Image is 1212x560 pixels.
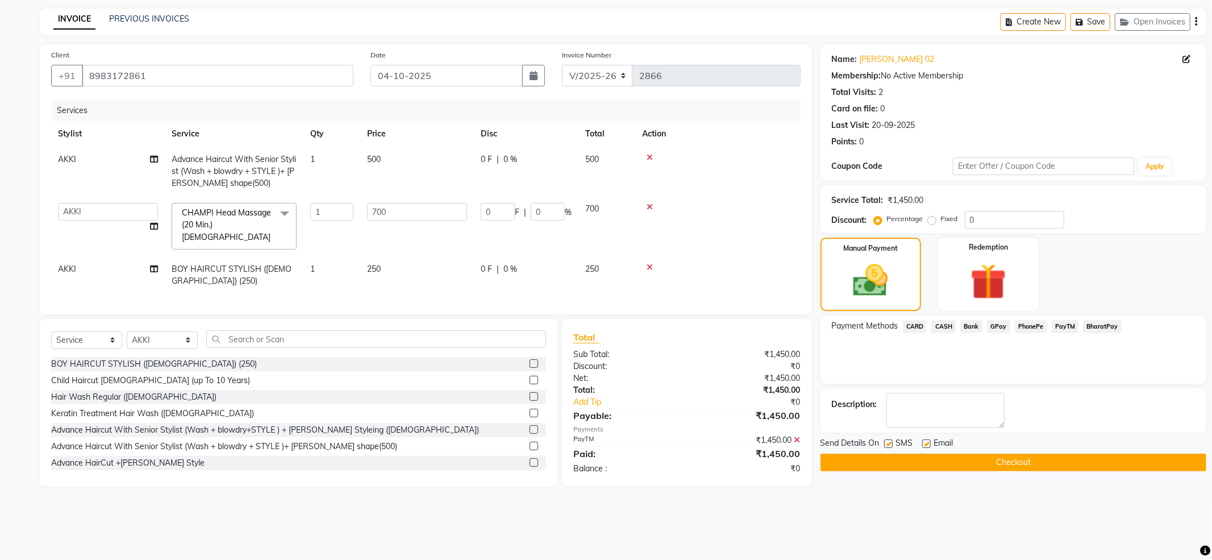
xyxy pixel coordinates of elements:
[881,103,885,115] div: 0
[821,437,880,451] span: Send Details On
[931,320,956,333] span: CASH
[565,447,687,461] div: Paid:
[515,206,519,218] span: F
[821,454,1206,471] button: Checkout
[832,399,877,410] div: Description:
[481,263,492,275] span: 0 F
[51,121,165,147] th: Stylist
[82,65,353,86] input: Search by Name/Mobile/Email/Code
[832,194,884,206] div: Service Total:
[565,372,687,384] div: Net:
[903,320,927,333] span: CARD
[887,214,923,224] label: Percentage
[832,119,870,131] div: Last Visit:
[51,375,250,387] div: Child Haircut [DEMOGRAPHIC_DATA] (up To 10 Years)
[1071,13,1110,31] button: Save
[172,154,296,188] span: Advance Haircut With Senior Stylist (Wash + blowdry + STYLE )+ [PERSON_NAME] shape(500)
[585,154,599,164] span: 500
[565,463,687,475] div: Balance :
[585,204,599,214] span: 700
[832,70,1195,82] div: No Active Membership
[497,263,499,275] span: |
[832,103,878,115] div: Card on file:
[565,206,572,218] span: %
[953,157,1135,175] input: Enter Offer / Coupon Code
[1139,158,1171,175] button: Apply
[51,65,83,86] button: +91
[969,242,1008,252] label: Redemption
[832,160,953,172] div: Coupon Code
[635,121,801,147] th: Action
[860,136,864,148] div: 0
[959,259,1018,304] img: _gift.svg
[360,121,474,147] th: Price
[565,396,707,408] a: Add Tip
[896,437,913,451] span: SMS
[524,206,526,218] span: |
[578,121,635,147] th: Total
[367,154,381,164] span: 500
[51,391,216,403] div: Hair Wash Regular ([DEMOGRAPHIC_DATA])
[1052,320,1079,333] span: PayTM
[565,384,687,396] div: Total:
[687,447,809,461] div: ₹1,450.00
[872,119,915,131] div: 20-09-2025
[310,264,315,274] span: 1
[565,360,687,372] div: Discount:
[270,232,276,242] a: x
[687,372,809,384] div: ₹1,450.00
[474,121,578,147] th: Disc
[503,154,517,165] span: 0 %
[832,86,877,98] div: Total Visits:
[310,154,315,164] span: 1
[687,463,809,475] div: ₹0
[51,50,69,60] label: Client
[303,121,360,147] th: Qty
[481,154,492,165] span: 0 F
[1001,13,1066,31] button: Create New
[860,53,935,65] a: [PERSON_NAME] 02
[573,425,801,434] div: Payments
[879,86,884,98] div: 2
[687,384,809,396] div: ₹1,450.00
[172,264,291,286] span: BOY HAIRCUT STYLISH ([DEMOGRAPHIC_DATA]) (250)
[573,331,599,343] span: Total
[562,50,611,60] label: Invoice Number
[565,434,687,446] div: PayTM
[687,349,809,360] div: ₹1,450.00
[585,264,599,274] span: 250
[707,396,809,408] div: ₹0
[51,457,205,469] div: Advance HairCut +[PERSON_NAME] Style
[934,437,953,451] span: Email
[687,360,809,372] div: ₹0
[58,264,76,274] span: AKKI
[165,121,303,147] th: Service
[832,136,857,148] div: Points:
[1015,320,1047,333] span: PhonePe
[960,320,982,333] span: Bank
[53,9,95,30] a: INVOICE
[565,349,687,360] div: Sub Total:
[52,100,809,121] div: Services
[687,409,809,422] div: ₹1,450.00
[842,260,899,301] img: _cash.svg
[370,50,386,60] label: Date
[109,14,189,24] a: PREVIOUS INVOICES
[51,424,479,436] div: Advance Haircut With Senior Stylist (Wash + blowdry+STYLE ) + [PERSON_NAME] Styleing ([DEMOGRAPHI...
[941,214,958,224] label: Fixed
[565,409,687,422] div: Payable:
[832,214,867,226] div: Discount:
[987,320,1010,333] span: GPay
[832,70,881,82] div: Membership:
[367,264,381,274] span: 250
[51,408,254,420] div: Keratin Treatment Hair Wash ([DEMOGRAPHIC_DATA])
[1083,320,1122,333] span: BharatPay
[182,208,271,242] span: CHAMPI Head Massage (20 Min.) [DEMOGRAPHIC_DATA]
[1115,13,1190,31] button: Open Invoices
[687,434,809,446] div: ₹1,450.00
[58,154,76,164] span: AKKI
[832,320,898,332] span: Payment Methods
[51,441,397,453] div: Advance Haircut With Senior Stylist (Wash + blowdry + STYLE )+ [PERSON_NAME] shape(500)
[843,243,898,254] label: Manual Payment
[503,263,517,275] span: 0 %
